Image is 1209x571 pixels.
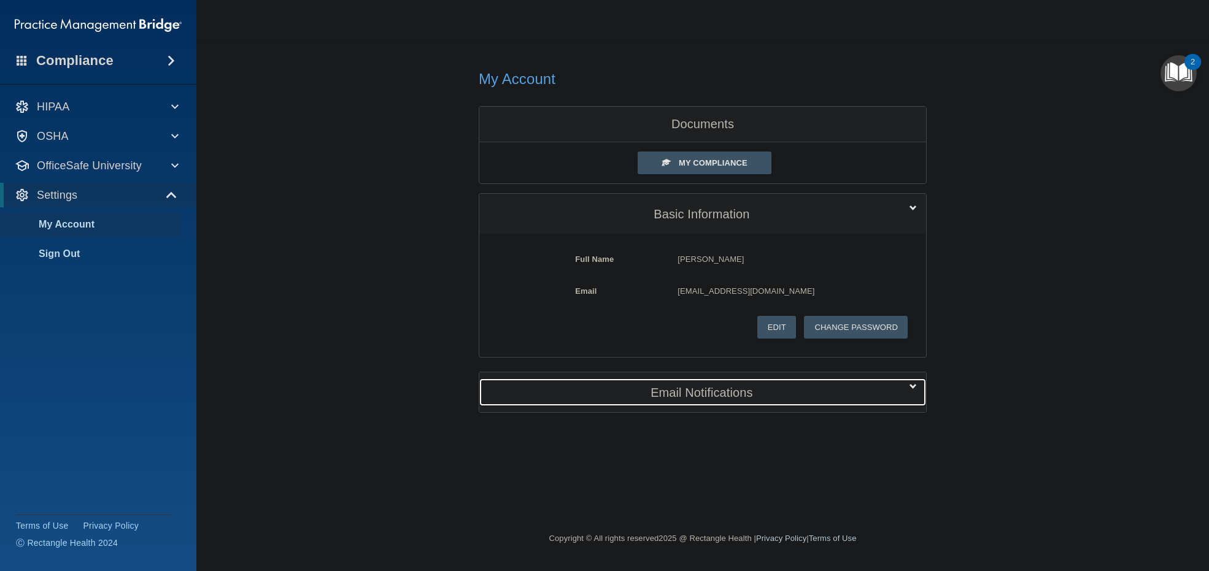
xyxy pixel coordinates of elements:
[678,252,864,267] p: [PERSON_NAME]
[37,188,77,202] p: Settings
[1161,55,1197,91] button: Open Resource Center, 2 new notifications
[83,519,139,532] a: Privacy Policy
[489,378,917,406] a: Email Notifications
[575,255,614,264] b: Full Name
[8,218,176,231] p: My Account
[16,537,118,549] span: Ⓒ Rectangle Health 2024
[1191,62,1195,78] div: 2
[37,99,69,114] p: HIPAA
[479,71,555,87] h4: My Account
[37,158,142,173] p: OfficeSafe University
[489,386,879,399] h5: Email Notifications
[15,129,179,144] a: OSHA
[479,519,927,558] div: Copyright © All rights reserved 2025 @ Rectangle Health | |
[15,188,178,202] a: Settings
[575,286,597,296] b: Email
[479,107,926,142] div: Documents
[8,248,176,260] p: Sign Out
[15,13,182,37] img: PMB logo
[489,200,917,228] a: Basic Information
[489,207,879,221] h5: Basic Information
[804,316,908,339] button: Change Password
[15,99,179,114] a: HIPAA
[757,316,796,339] button: Edit
[15,158,179,173] a: OfficeSafe University
[37,129,69,144] p: OSHA
[679,158,747,167] span: My Compliance
[36,52,114,69] h4: Compliance
[809,534,857,543] a: Terms of Use
[678,284,864,299] p: [EMAIL_ADDRESS][DOMAIN_NAME]
[16,519,68,532] a: Terms of Use
[756,534,806,543] a: Privacy Policy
